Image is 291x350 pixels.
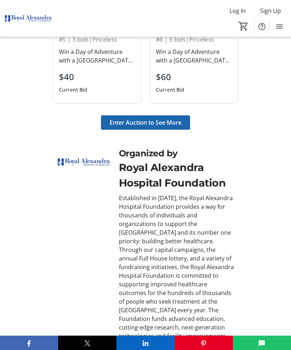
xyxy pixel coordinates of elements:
button: Pinterest [175,336,233,350]
button: LinkedIn [116,336,175,350]
span: Log In [230,6,246,15]
button: X [58,336,116,350]
div: #5 | 3 bids | Priceless [59,34,135,45]
button: Enter Auction to See More [101,115,190,130]
div: Current Bid [59,83,88,96]
img: Royal Alexandra Hospital Foundation logo [57,147,110,177]
div: Win a Day of Adventure with a [GEOGRAPHIC_DATA] Pass! Step into the past, experience the present,... [156,47,232,65]
div: Current Bid [156,83,185,96]
span: Sign Up [260,6,281,15]
img: Royal Alexandra Hospital Foundation's Logo [4,5,52,32]
div: Organized by [119,147,234,160]
button: SMS [233,336,291,350]
div: $40 [59,70,88,83]
button: Menu [272,19,287,34]
div: Win a Day of Adventure with a [GEOGRAPHIC_DATA] Pass! Step into the past, experience the present,... [59,47,135,65]
button: Sign Up [254,5,287,17]
span: Enter Auction to See More [110,118,181,127]
div: #6 | 5 bids | Priceless [156,34,232,45]
div: $60 [156,70,185,83]
button: Log In [224,5,251,17]
div: Royal Alexandra Hospital Foundation [119,160,234,190]
button: Cart [237,20,250,33]
button: Help [255,19,269,34]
